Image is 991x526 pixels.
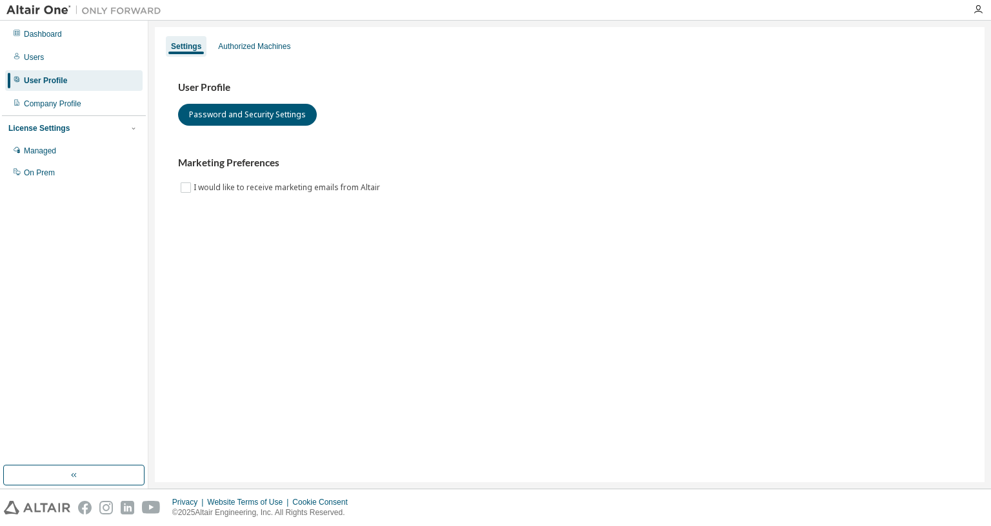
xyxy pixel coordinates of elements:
div: Website Terms of Use [207,497,292,507]
p: © 2025 Altair Engineering, Inc. All Rights Reserved. [172,507,355,518]
div: Privacy [172,497,207,507]
img: linkedin.svg [121,501,134,514]
img: altair_logo.svg [4,501,70,514]
h3: User Profile [178,81,961,94]
div: Dashboard [24,29,62,39]
div: Cookie Consent [292,497,355,507]
div: Managed [24,146,56,156]
h3: Marketing Preferences [178,157,961,170]
img: instagram.svg [99,501,113,514]
div: On Prem [24,168,55,178]
label: I would like to receive marketing emails from Altair [194,180,383,195]
img: facebook.svg [78,501,92,514]
div: Settings [171,41,201,52]
div: License Settings [8,123,70,133]
div: Authorized Machines [218,41,290,52]
div: User Profile [24,75,67,86]
div: Users [24,52,44,63]
button: Password and Security Settings [178,104,317,126]
div: Company Profile [24,99,81,109]
img: Altair One [6,4,168,17]
img: youtube.svg [142,501,161,514]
